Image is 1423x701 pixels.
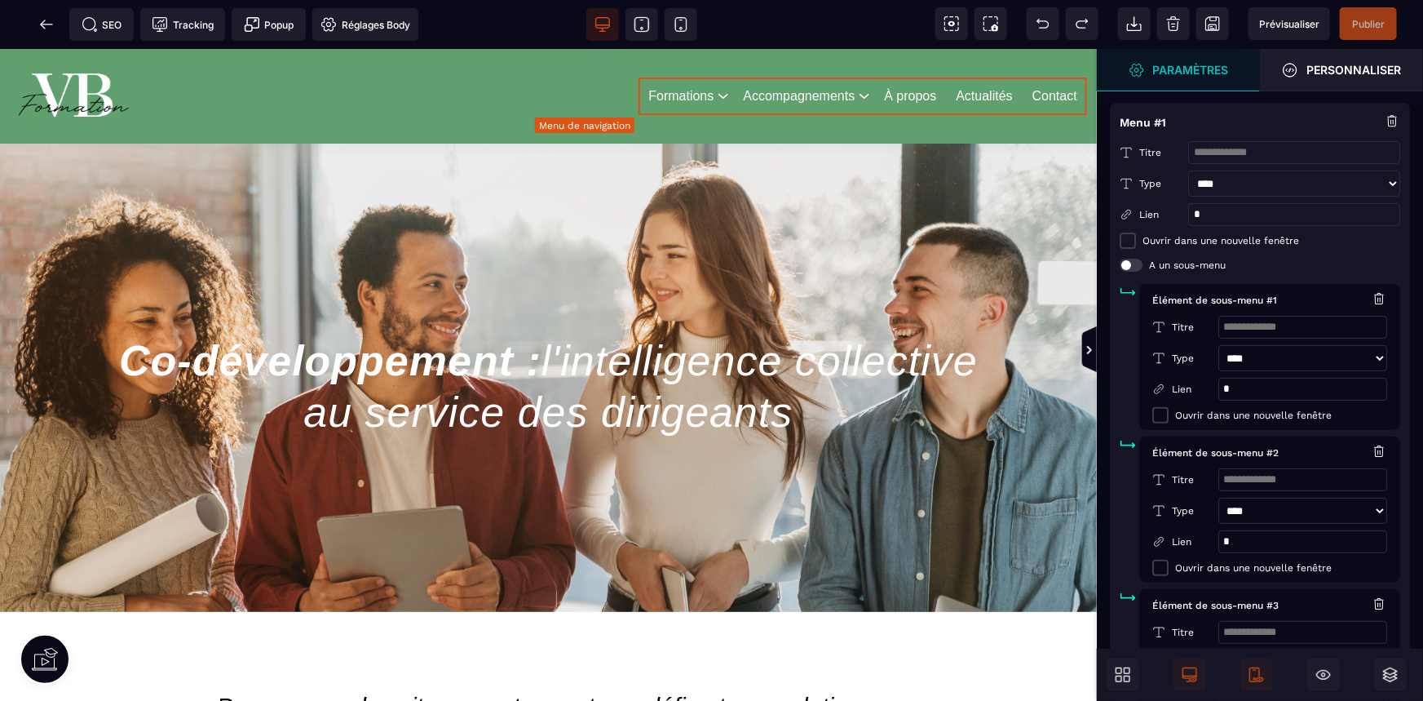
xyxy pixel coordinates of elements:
[1120,114,1166,131] h4: Menu #1
[1152,322,1218,333] span: Titre
[1120,178,1188,189] span: Type
[303,288,978,386] span: l'intelligence collective au service des dirigeants
[665,8,697,41] span: Voir mobile
[1152,295,1277,306] span: Élément de sous-menu #1
[1032,37,1077,58] a: Contact
[1157,7,1190,40] span: Nettoyage
[152,16,214,33] span: Tracking
[1149,260,1226,271] span: A un sous-menu
[1307,659,1340,691] span: Masquer le bloc
[1306,64,1401,76] strong: Personnaliser
[1352,18,1385,30] span: Publier
[625,8,658,41] span: Voir tablette
[1153,64,1229,76] strong: Paramètres
[1120,209,1188,220] span: Lien
[1259,18,1319,30] span: Prévisualiser
[312,8,418,41] span: Favicon
[1066,7,1098,40] span: Rétablir
[1240,659,1273,691] span: Afficher le mobile
[1120,147,1188,158] span: Titre
[1175,410,1332,421] span: Ouvrir dans une nouvelle fenêtre
[140,8,225,41] span: Code de suivi
[119,288,978,386] span: Co-développement :
[956,37,1012,58] a: Actualités
[1152,474,1218,486] span: Titre
[1340,7,1397,40] span: Enregistrer le contenu
[320,16,410,33] span: Réglages Body
[1175,562,1332,574] span: Ouvrir dans une nouvelle fenêtre
[648,37,714,58] a: Formations
[1196,7,1229,40] span: Enregistrer
[1107,659,1139,691] span: Ouvrir les blocs
[1152,353,1218,364] span: Type
[69,8,134,41] span: Métadata SEO
[1152,384,1218,395] span: Lien
[935,7,968,40] span: Voir les composants
[1152,600,1279,611] span: Élément de sous-menu #3
[1173,659,1206,691] span: Afficher le desktop
[232,8,306,41] span: Créer une alerte modale
[30,8,63,41] span: Retour
[1152,536,1218,548] span: Lien
[82,16,122,33] span: SEO
[1152,447,1279,459] span: Élément de sous-menu #2
[1152,505,1218,517] span: Type
[1248,7,1330,40] span: Aperçu
[244,16,294,33] span: Popup
[1142,235,1299,246] span: Ouvrir dans une nouvelle fenêtre
[1097,326,1113,375] span: Afficher les vues
[586,8,619,41] span: Voir bureau
[1152,627,1218,638] span: Titre
[743,37,855,58] a: Accompagnements
[1097,49,1260,91] span: Ouvrir le gestionnaire de styles
[884,37,936,58] a: À propos
[14,7,134,87] img: 86a4aa658127570b91344bfc39bbf4eb_Blanc_sur_fond_vert.png
[974,7,1007,40] span: Capture d'écran
[1374,659,1407,691] span: Ouvrir les calques
[1027,7,1059,40] span: Défaire
[1260,49,1423,91] span: Ouvrir le gestionnaire de styles
[1118,7,1151,40] span: Importer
